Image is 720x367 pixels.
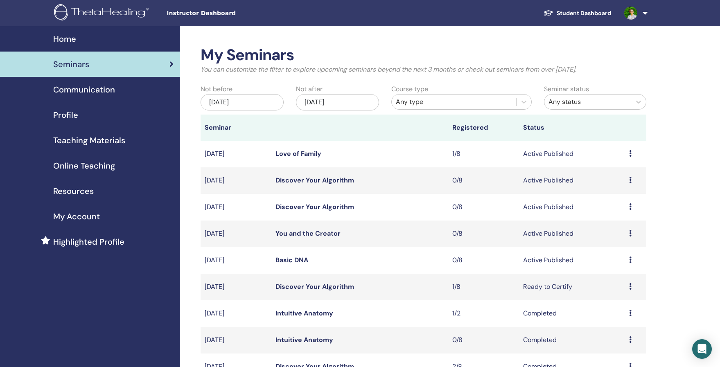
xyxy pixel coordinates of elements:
span: Resources [53,185,94,197]
td: [DATE] [201,221,271,247]
td: [DATE] [201,247,271,274]
label: Course type [391,84,428,94]
td: [DATE] [201,141,271,167]
a: Intuitive Anatomy [275,335,333,344]
span: Seminars [53,58,89,70]
td: 0/8 [448,221,519,247]
td: 1/2 [448,300,519,327]
a: Student Dashboard [537,6,618,21]
img: graduation-cap-white.svg [544,9,553,16]
a: Discover Your Algorithm [275,176,354,185]
p: You can customize the filter to explore upcoming seminars beyond the next 3 months or check out s... [201,65,646,74]
div: Open Intercom Messenger [692,339,712,359]
a: Intuitive Anatomy [275,309,333,317]
span: Online Teaching [53,160,115,172]
td: 1/8 [448,141,519,167]
div: [DATE] [296,94,379,110]
label: Not before [201,84,232,94]
a: Basic DNA [275,256,308,264]
td: [DATE] [201,327,271,353]
td: 0/8 [448,327,519,353]
td: Active Published [519,141,625,167]
label: Not after [296,84,323,94]
th: Seminar [201,115,271,141]
span: Teaching Materials [53,134,125,146]
span: Home [53,33,76,45]
span: Profile [53,109,78,121]
td: 1/8 [448,274,519,300]
a: Discover Your Algorithm [275,282,354,291]
td: Active Published [519,167,625,194]
td: [DATE] [201,167,271,194]
td: [DATE] [201,274,271,300]
td: Completed [519,300,625,327]
th: Status [519,115,625,141]
span: Instructor Dashboard [167,9,289,18]
a: You and the Creator [275,229,341,238]
a: Discover Your Algorithm [275,203,354,211]
span: Highlighted Profile [53,236,124,248]
div: Any type [396,97,512,107]
label: Seminar status [544,84,589,94]
th: Registered [448,115,519,141]
img: default.jpg [624,7,637,20]
td: Ready to Certify [519,274,625,300]
img: logo.png [54,4,152,23]
td: 0/8 [448,194,519,221]
td: Completed [519,327,625,353]
td: Active Published [519,221,625,247]
td: Active Published [519,194,625,221]
div: Any status [548,97,627,107]
td: [DATE] [201,194,271,221]
td: Active Published [519,247,625,274]
a: Love of Family [275,149,321,158]
span: Communication [53,83,115,96]
td: 0/8 [448,247,519,274]
td: [DATE] [201,300,271,327]
div: [DATE] [201,94,284,110]
span: My Account [53,210,100,223]
h2: My Seminars [201,46,646,65]
td: 0/8 [448,167,519,194]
